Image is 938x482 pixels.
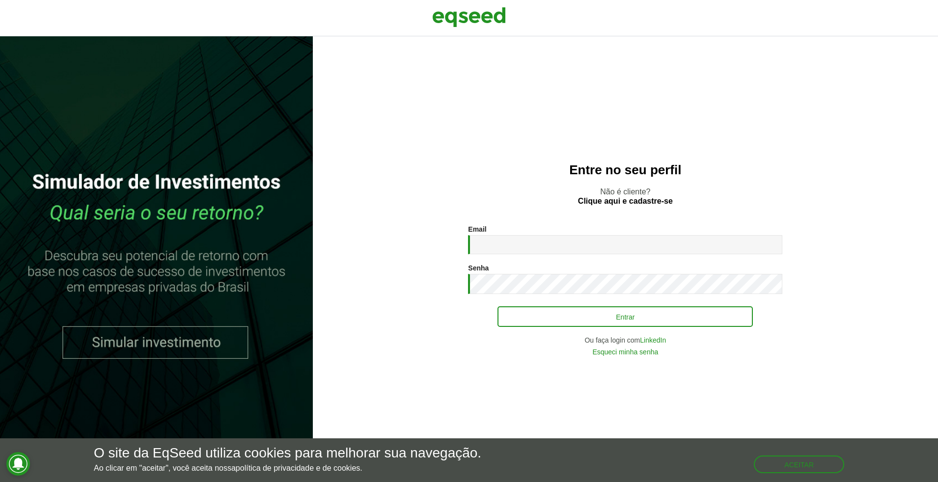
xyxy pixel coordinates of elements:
p: Ao clicar em "aceitar", você aceita nossa . [94,463,481,473]
button: Entrar [497,306,753,327]
div: Ou faça login com [468,337,782,344]
p: Não é cliente? [332,187,918,206]
h2: Entre no seu perfil [332,163,918,177]
label: Email [468,226,486,233]
a: Esqueci minha senha [592,348,658,355]
img: EqSeed Logo [432,5,506,29]
a: política de privacidade e de cookies [236,464,360,472]
label: Senha [468,265,489,271]
a: LinkedIn [640,337,666,344]
button: Aceitar [754,455,844,473]
a: Clique aqui e cadastre-se [578,197,673,205]
h5: O site da EqSeed utiliza cookies para melhorar sua navegação. [94,446,481,461]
